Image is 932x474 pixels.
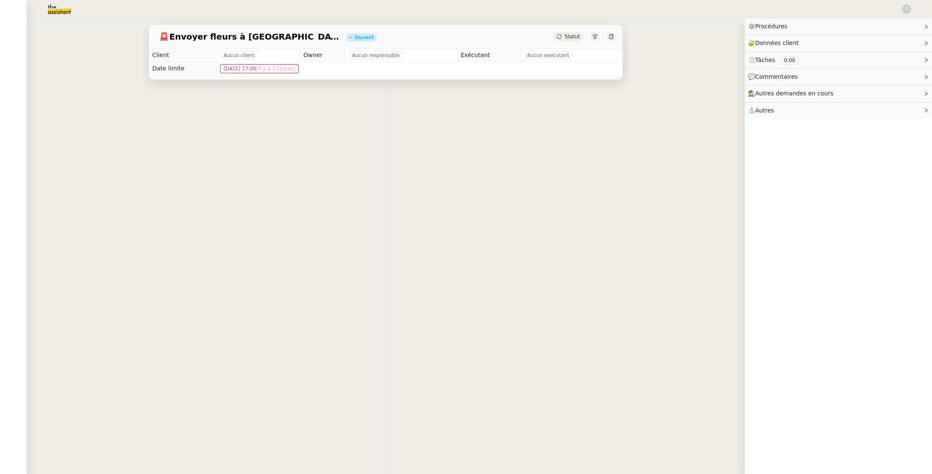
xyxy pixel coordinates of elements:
[745,69,932,85] div: 💬Commentaires
[748,90,837,97] span: 🕵️
[755,23,788,30] span: Procédures
[748,73,801,80] span: 💬
[354,35,374,40] div: Ouvert
[745,35,932,51] div: 🔐Données client
[745,52,932,68] div: ⏲️Tâches 0:00
[755,73,798,80] span: Commentaires
[149,62,217,75] td: Date limite
[748,107,774,114] span: 🧴
[745,85,932,102] div: 🕵️Autres demandes en cours
[159,32,340,41] span: Envoyer fleurs à [GEOGRAPHIC_DATA]
[159,32,169,42] span: 🚨
[745,18,932,35] div: ⚙️Procédures
[565,34,580,40] span: Statut
[256,66,295,72] span: (il y a 3 heures)
[745,102,932,119] div: 🧴Autres
[748,22,791,31] span: ⚙️
[755,40,799,46] span: Données client
[149,49,217,62] td: Client
[781,56,798,65] nz-tag: 0:00
[755,107,774,114] span: Autres
[527,51,569,60] span: Aucun exécutant
[223,51,254,60] span: Aucun client
[755,57,775,63] span: Tâches
[748,57,806,63] span: ⏲️
[223,65,295,73] span: [DATE] 17:00
[755,90,833,97] span: Autres demandes en cours
[457,49,520,62] td: Exécutant
[352,51,399,60] span: Aucun responsable
[300,49,345,62] td: Owner
[748,38,802,48] span: 🔐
